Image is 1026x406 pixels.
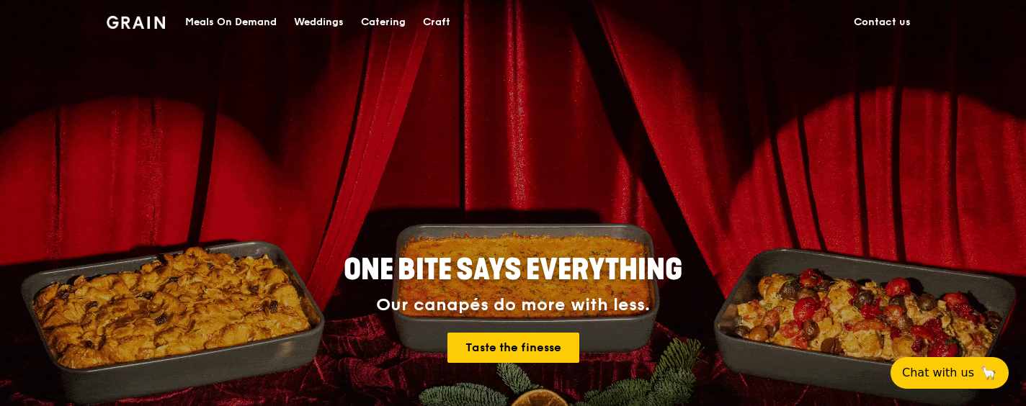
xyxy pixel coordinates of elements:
[107,16,165,29] img: Grain
[845,1,919,44] a: Contact us
[285,1,352,44] a: Weddings
[254,295,772,315] div: Our canapés do more with less.
[447,333,579,363] a: Taste the finesse
[423,1,450,44] div: Craft
[344,253,682,287] span: ONE BITE SAYS EVERYTHING
[294,1,344,44] div: Weddings
[414,1,459,44] a: Craft
[352,1,414,44] a: Catering
[185,1,277,44] div: Meals On Demand
[980,364,997,382] span: 🦙
[891,357,1009,389] button: Chat with us🦙
[902,364,974,382] span: Chat with us
[361,1,406,44] div: Catering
